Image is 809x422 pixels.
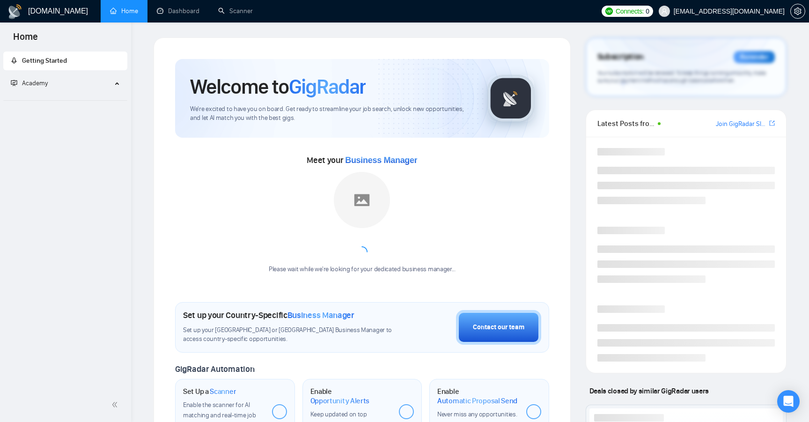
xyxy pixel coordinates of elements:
span: fund-projection-screen [11,80,17,86]
span: loading [355,245,368,259]
h1: Enable [437,387,519,405]
img: placeholder.png [334,172,390,228]
span: Your subscription will be renewed. To keep things running smoothly, make sure your payment method... [597,69,766,84]
a: searchScanner [218,7,253,15]
h1: Set Up a [183,387,236,396]
span: 0 [646,6,649,16]
h1: Welcome to [190,74,366,99]
span: Business Manager [345,155,417,165]
h1: Enable [310,387,392,405]
span: Never miss any opportunities. [437,410,517,418]
span: Subscription [597,49,644,65]
img: upwork-logo.png [605,7,613,15]
a: Join GigRadar Slack Community [716,119,767,129]
span: Home [6,30,45,50]
div: Please wait while we're looking for your dedicated business manager... [263,265,461,274]
div: Reminder [734,51,775,63]
span: Getting Started [22,57,67,65]
span: GigRadar [289,74,366,99]
button: setting [790,4,805,19]
img: gigradar-logo.png [487,75,534,122]
li: Getting Started [3,52,127,70]
li: Academy Homepage [3,96,127,103]
div: Open Intercom Messenger [777,390,800,413]
span: setting [791,7,805,15]
span: Deals closed by similar GigRadar users [586,383,713,399]
span: user [661,8,668,15]
span: Latest Posts from the GigRadar Community [597,118,655,129]
span: double-left [111,400,121,409]
span: Business Manager [287,310,354,320]
span: Academy [11,79,48,87]
span: GigRadar Automation [175,364,254,374]
a: dashboardDashboard [157,7,199,15]
span: Set up your [GEOGRAPHIC_DATA] or [GEOGRAPHIC_DATA] Business Manager to access country-specific op... [183,326,398,344]
span: Meet your [307,155,417,165]
a: export [769,119,775,128]
span: Connects: [616,6,644,16]
span: Automatic Proposal Send [437,396,517,406]
span: rocket [11,57,17,64]
a: homeHome [110,7,138,15]
span: Academy [22,79,48,87]
span: export [769,119,775,127]
img: logo [7,4,22,19]
a: setting [790,7,805,15]
button: Contact our team [456,310,541,345]
h1: Set up your Country-Specific [183,310,354,320]
div: Contact our team [473,322,524,333]
span: Opportunity Alerts [310,396,370,406]
span: Scanner [210,387,236,396]
span: We're excited to have you on board. Get ready to streamline your job search, unlock new opportuni... [190,105,472,123]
